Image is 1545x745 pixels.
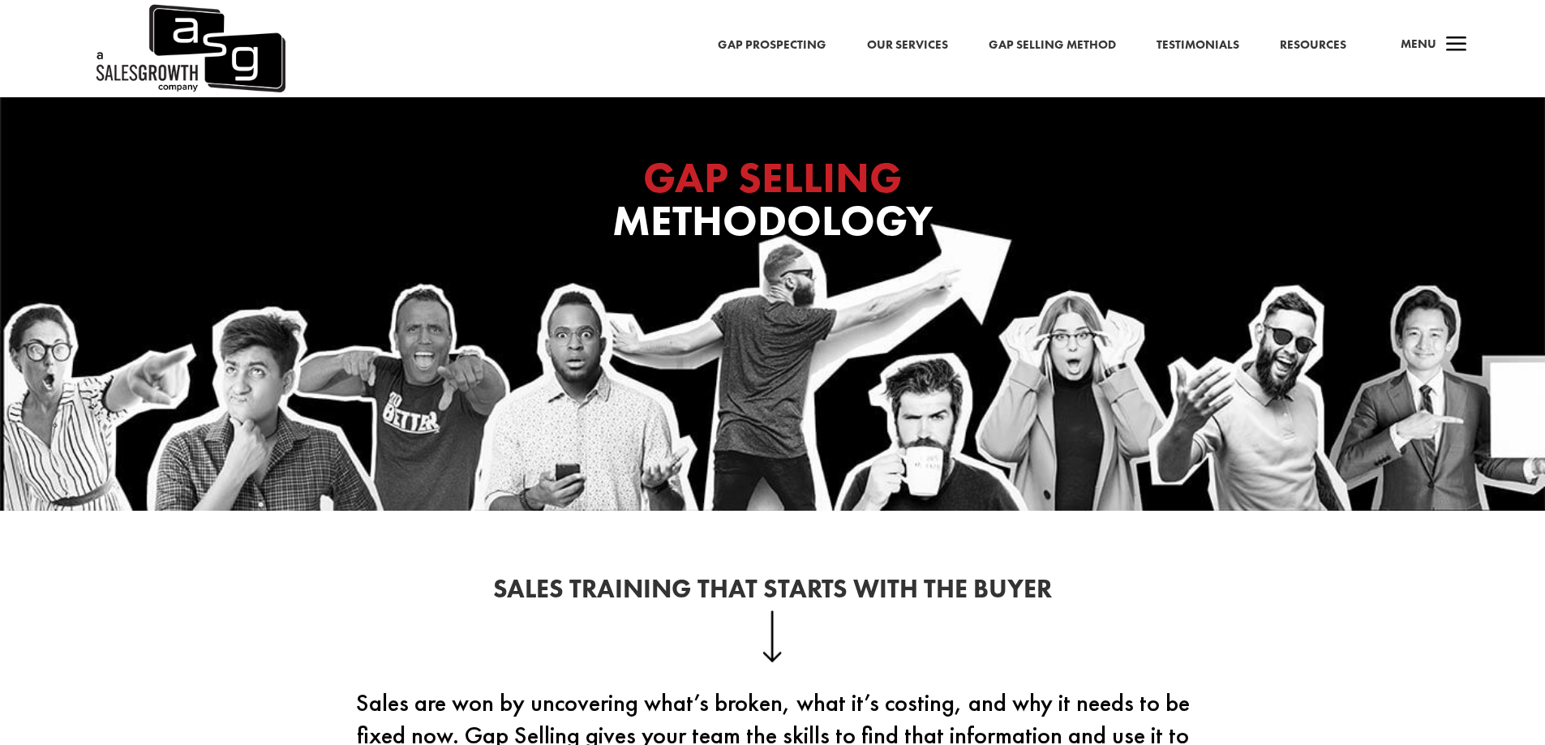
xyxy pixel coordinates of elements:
h2: Sales Training That Starts With the Buyer [335,576,1211,610]
span: a [1440,29,1473,62]
h1: Methodology [448,156,1097,250]
img: down-arrow [762,610,783,662]
a: Testimonials [1157,35,1239,56]
span: GAP SELLING [643,150,902,205]
span: Menu [1401,36,1436,52]
a: Our Services [867,35,948,56]
a: Gap Selling Method [989,35,1116,56]
a: Gap Prospecting [718,35,826,56]
a: Resources [1280,35,1346,56]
